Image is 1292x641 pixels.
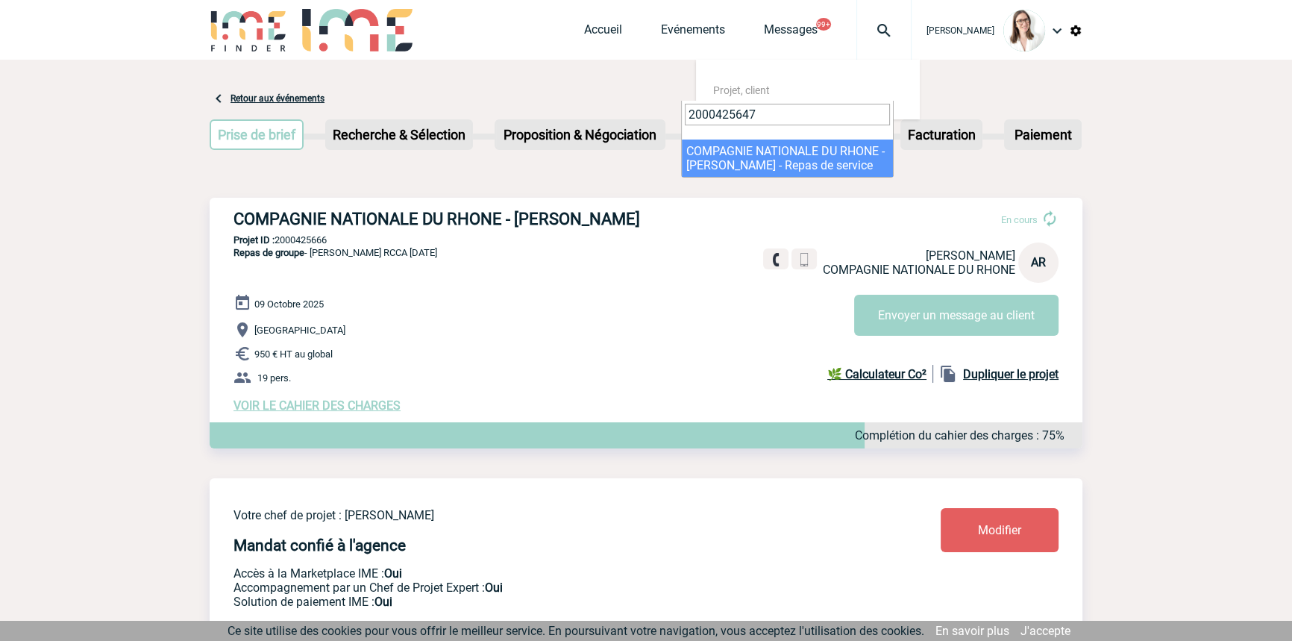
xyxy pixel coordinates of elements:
span: En cours [1001,214,1038,225]
a: Messages [764,22,818,43]
h3: COMPAGNIE NATIONALE DU RHONE - [PERSON_NAME] [233,210,681,228]
p: Recherche & Sélection [327,121,471,148]
img: file_copy-black-24dp.png [939,365,957,383]
button: Envoyer un message au client [854,295,1059,336]
b: Dupliquer le projet [963,367,1059,381]
b: Projet ID : [233,234,275,246]
b: 🌿 Calculateur Co² [827,367,926,381]
p: Accès à la Marketplace IME : [233,566,853,581]
p: 2000425666 [210,234,1082,246]
span: [PERSON_NAME] [926,248,1015,263]
a: Accueil [584,22,622,43]
span: AR [1031,255,1046,269]
a: VOIR LE CAHIER DES CHARGES [233,398,401,413]
p: Prestation payante [233,581,853,595]
img: fixe.png [769,253,783,266]
b: Oui [374,595,392,609]
img: portable.png [797,253,811,266]
button: 99+ [816,18,831,31]
a: En savoir plus [935,624,1009,638]
span: 09 Octobre 2025 [254,298,324,310]
b: Oui [384,566,402,581]
a: Evénements [661,22,725,43]
a: J'accepte [1020,624,1070,638]
p: Votre chef de projet : [PERSON_NAME] [233,508,853,522]
li: COMPAGNIE NATIONALE DU RHONE - [PERSON_NAME] - Repas de service [682,140,893,177]
span: [PERSON_NAME] [926,25,994,36]
img: 122719-0.jpg [1003,10,1045,51]
p: Conformité aux process achat client, Prise en charge de la facturation, Mutualisation de plusieur... [233,595,853,609]
p: Paiement [1006,121,1080,148]
a: 🌿 Calculateur Co² [827,365,933,383]
img: IME-Finder [210,9,287,51]
span: Repas de groupe [233,247,304,258]
p: Proposition & Négociation [496,121,664,148]
p: Prise de brief [211,121,302,148]
span: Projet, client [713,84,770,96]
p: Facturation [902,121,982,148]
span: 950 € HT au global [254,348,333,360]
span: - [PERSON_NAME] RCCA [DATE] [233,247,437,258]
span: 19 pers. [257,372,291,384]
span: Ce site utilise des cookies pour vous offrir le meilleur service. En poursuivant votre navigation... [228,624,924,638]
h4: Mandat confié à l'agence [233,537,406,554]
b: Oui [485,581,503,595]
span: Modifier [978,523,1021,537]
a: Retour aux événements [231,93,324,104]
span: [GEOGRAPHIC_DATA] [254,325,345,336]
span: COMPAGNIE NATIONALE DU RHONE [823,263,1015,277]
